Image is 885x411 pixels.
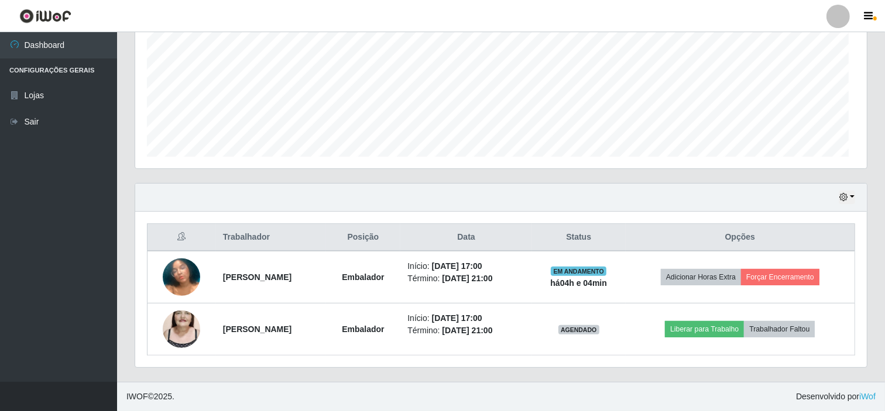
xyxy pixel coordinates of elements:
[741,269,819,285] button: Forçar Encerramento
[550,278,607,288] strong: há 04 h e 04 min
[326,224,401,251] th: Posição
[407,312,524,324] li: Início:
[216,224,326,251] th: Trabalhador
[407,324,524,337] li: Término:
[661,269,741,285] button: Adicionar Horas Extra
[744,321,815,337] button: Trabalhador Faltou
[223,324,291,334] strong: [PERSON_NAME]
[342,324,384,334] strong: Embalador
[558,325,599,334] span: AGENDADO
[442,326,492,335] time: [DATE] 21:00
[342,272,384,282] strong: Embalador
[859,392,876,401] a: iWof
[400,224,531,251] th: Data
[407,272,524,285] li: Término:
[626,224,855,251] th: Opções
[407,260,524,272] li: Início:
[126,392,148,401] span: IWOF
[532,224,626,251] th: Status
[223,272,291,282] strong: [PERSON_NAME]
[19,9,71,23] img: CoreUI Logo
[665,321,744,337] button: Liberar para Trabalho
[126,391,174,403] span: © 2025 .
[163,244,200,310] img: 1737083770304.jpeg
[442,274,492,283] time: [DATE] 21:00
[432,313,482,323] time: [DATE] 17:00
[796,391,876,403] span: Desenvolvido por
[432,261,482,271] time: [DATE] 17:00
[551,267,606,276] span: EM ANDAMENTO
[163,296,200,362] img: 1745854264697.jpeg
